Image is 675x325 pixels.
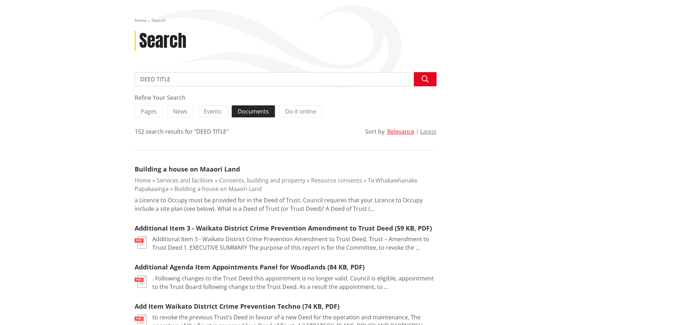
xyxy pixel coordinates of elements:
span: Documents [238,108,269,115]
span: Search [152,17,165,23]
span: Events [204,108,221,115]
p: a Licence to Occupy must be provided for in the Deed of Trust. Council requires that your Licence... [135,196,437,213]
input: Search input [135,72,437,86]
div: Sort by [365,127,384,136]
a: Additional Agenda Item Appointments Panel for Woodlands (84 KB, PDF) [135,263,365,271]
iframe: Messenger Launcher [642,295,668,321]
div: Refine Your Search [135,93,437,102]
p: Additional Item 3 - Waikato District Crime Prevention Amendment to Trust Deed, Trust – Amendment ... [152,235,437,252]
a: Home [135,176,151,184]
div: 152 search results for "DEED TITLE" [135,127,229,136]
span: Pages [141,108,157,115]
a: Resource consents [311,176,362,184]
img: document-pdf.svg [135,275,147,288]
a: Building a house on Maaori Land [135,165,240,173]
span: Do it online [285,108,316,115]
p: . Following changes to the Trust Deed this appointment is no longer valid. Council is eligible, a... [152,274,437,291]
a: Building a house on Maaori Land [174,185,262,193]
button: Relevance [387,128,414,135]
h1: Search [139,31,186,51]
a: Add Item Waikato District Crime Prevention Techno (74 KB, PDF) [135,302,339,311]
a: Te Whakawhanake Papakaainga [135,176,417,193]
a: Services and facilities [157,176,213,184]
span: News [173,108,187,115]
nav: breadcrumb [135,18,541,24]
img: document-pdf.svg [135,236,147,249]
button: Latest [420,128,437,135]
a: Consents, building and property [219,176,305,184]
a: Home [135,17,147,23]
a: Additional Item 3 - Waikato District Crime Prevention Amendment to Trust Deed (59 KB, PDF) [135,224,432,232]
